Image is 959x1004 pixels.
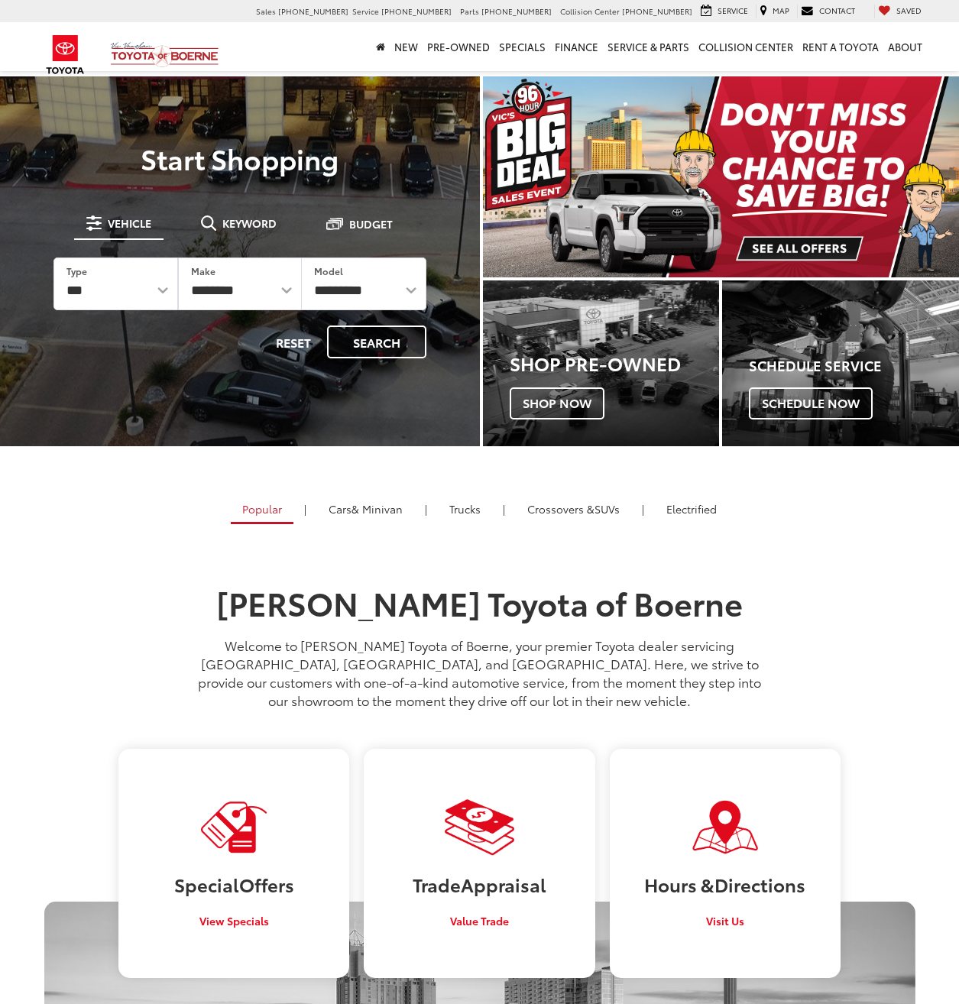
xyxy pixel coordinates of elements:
[621,874,829,894] h3: Hours & Directions
[450,913,509,928] span: Value Trade
[130,874,338,894] h3: Special Offers
[314,264,343,277] label: Model
[655,496,728,522] a: Electrified
[516,496,631,522] a: SUVs
[550,22,603,71] a: Finance
[797,5,859,18] a: Contact
[438,496,492,522] a: Trucks
[896,5,922,16] span: Saved
[499,501,509,517] li: |
[638,501,648,517] li: |
[560,5,620,17] span: Collision Center
[364,749,595,977] a: TradeAppraisal Value Trade
[610,749,841,977] a: Hours &Directions Visit Us
[375,874,583,894] h3: Trade Appraisal
[690,798,760,856] img: Visit Our Dealership
[706,913,744,928] span: Visit Us
[527,501,595,517] span: Crossovers &
[327,325,426,358] button: Search
[603,22,694,71] a: Service & Parts: Opens in a new tab
[349,219,393,229] span: Budget
[694,22,798,71] a: Collision Center
[110,41,219,68] img: Vic Vaughan Toyota of Boerne
[193,636,766,709] p: Welcome to [PERSON_NAME] Toyota of Boerne, your premier Toyota dealer servicing [GEOGRAPHIC_DATA]...
[317,496,414,522] a: Cars
[37,30,94,79] img: Toyota
[460,5,479,17] span: Parts
[722,280,959,446] a: Schedule Service Schedule Now
[381,5,452,17] span: [PHONE_NUMBER]
[773,5,789,16] span: Map
[222,218,277,228] span: Keyword
[421,501,431,517] li: |
[510,353,720,373] h3: Shop Pre-Owned
[193,585,766,620] h1: [PERSON_NAME] Toyota of Boerne
[371,22,390,71] a: Home
[32,143,448,173] p: Start Shopping
[819,5,855,16] span: Contact
[445,798,515,856] img: Visit Our Dealership
[199,798,269,856] img: Visit Our Dealership
[352,501,403,517] span: & Minivan
[798,22,883,71] a: Rent a Toyota
[481,5,552,17] span: [PHONE_NUMBER]
[300,501,310,517] li: |
[118,749,349,977] a: SpecialOffers View Specials
[483,280,720,446] div: Toyota
[874,5,925,18] a: My Saved Vehicles
[66,264,87,277] label: Type
[756,5,793,18] a: Map
[749,387,873,419] span: Schedule Now
[494,22,550,71] a: Specials
[199,913,269,928] span: View Specials
[278,5,348,17] span: [PHONE_NUMBER]
[510,387,604,419] span: Shop Now
[718,5,748,16] span: Service
[622,5,692,17] span: [PHONE_NUMBER]
[352,5,379,17] span: Service
[108,218,151,228] span: Vehicle
[390,22,423,71] a: New
[722,280,959,446] div: Toyota
[697,5,752,18] a: Service
[483,280,720,446] a: Shop Pre-Owned Shop Now
[256,5,276,17] span: Sales
[263,325,324,358] button: Reset
[749,358,959,374] h4: Schedule Service
[423,22,494,71] a: Pre-Owned
[883,22,927,71] a: About
[191,264,215,277] label: Make
[231,496,293,524] a: Popular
